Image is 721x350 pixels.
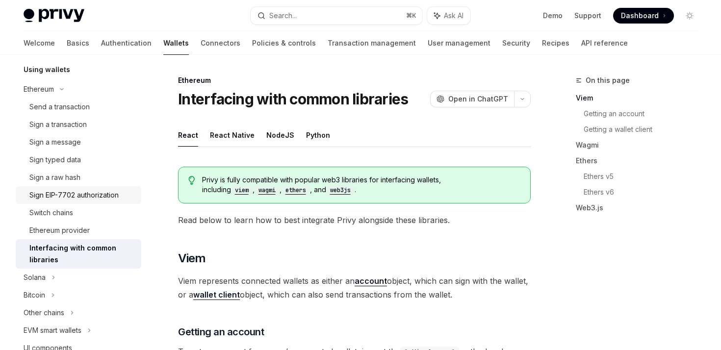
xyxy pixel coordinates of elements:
code: wagmi [255,185,280,195]
div: Solana [24,272,46,283]
div: Switch chains [29,207,73,219]
a: Policies & controls [252,31,316,55]
a: Connectors [201,31,240,55]
a: account [355,276,387,286]
div: EVM smart wallets [24,325,81,336]
a: Dashboard [613,8,674,24]
div: Interfacing with common libraries [29,242,135,266]
a: Ethers [576,153,705,169]
span: Viem represents connected wallets as either an object, which can sign with the wallet, or a objec... [178,274,531,301]
div: Sign a transaction [29,119,87,130]
a: wagmi [255,185,280,194]
a: Web3.js [576,200,705,216]
a: Wagmi [576,137,705,153]
div: Sign a raw hash [29,172,80,183]
span: Ask AI [444,11,463,21]
a: ethers [282,185,310,194]
a: User management [428,31,490,55]
h1: Interfacing with common libraries [178,90,408,108]
a: web3js [326,185,355,194]
span: Open in ChatGPT [448,94,508,104]
a: Ethereum provider [16,222,141,239]
div: Ethereum [24,83,54,95]
a: Sign a message [16,133,141,151]
a: Getting an account [584,106,705,122]
a: Sign a transaction [16,116,141,133]
a: Security [502,31,530,55]
div: Sign EIP-7702 authorization [29,189,119,201]
button: Toggle dark mode [682,8,697,24]
span: On this page [586,75,630,86]
code: viem [231,185,253,195]
a: Switch chains [16,204,141,222]
a: Basics [67,31,89,55]
button: Search...⌘K [251,7,422,25]
a: viem [231,185,253,194]
code: ethers [282,185,310,195]
a: Transaction management [328,31,416,55]
a: Getting a wallet client [584,122,705,137]
button: Python [306,124,330,147]
span: Dashboard [621,11,659,21]
a: Authentication [101,31,152,55]
a: Sign a raw hash [16,169,141,186]
div: Sign typed data [29,154,81,166]
div: Bitcoin [24,289,45,301]
div: Sign a message [29,136,81,148]
a: Wallets [163,31,189,55]
span: Read below to learn how to best integrate Privy alongside these libraries. [178,213,531,227]
div: Ethereum [178,75,531,85]
span: Viem [178,250,206,266]
img: light logo [24,9,84,23]
div: Ethereum provider [29,225,90,236]
a: Demo [543,11,563,21]
a: Interfacing with common libraries [16,239,141,269]
button: React [178,124,198,147]
a: Viem [576,90,705,106]
span: Getting an account [178,325,264,339]
button: Open in ChatGPT [430,91,514,107]
a: Welcome [24,31,55,55]
a: Recipes [542,31,569,55]
a: Ethers v5 [584,169,705,184]
button: NodeJS [266,124,294,147]
a: Sign typed data [16,151,141,169]
span: Privy is fully compatible with popular web3 libraries for interfacing wallets, including , , , and . [202,175,520,195]
div: Search... [269,10,297,22]
a: API reference [581,31,628,55]
button: Ask AI [427,7,470,25]
div: Other chains [24,307,64,319]
a: Send a transaction [16,98,141,116]
button: React Native [210,124,255,147]
svg: Tip [188,176,195,185]
a: wallet client [193,290,240,300]
code: web3js [326,185,355,195]
a: Support [574,11,601,21]
a: Ethers v6 [584,184,705,200]
a: Sign EIP-7702 authorization [16,186,141,204]
span: ⌘ K [406,12,416,20]
div: Send a transaction [29,101,90,113]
